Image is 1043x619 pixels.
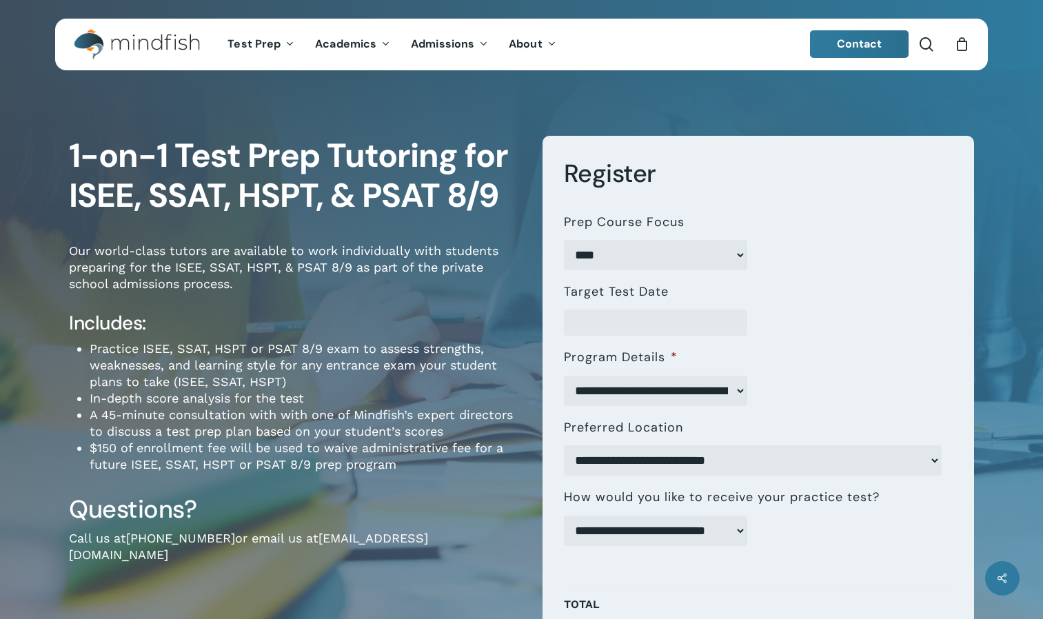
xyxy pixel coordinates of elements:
[69,530,522,582] p: Call us at or email us at
[69,311,522,336] h4: Includes:
[90,390,522,407] li: In-depth score analysis for the test
[564,489,880,505] label: How would you like to receive your practice test?
[90,440,522,473] li: $150 of enrollment fee will be used to waive administrative fee for a future ISEE, SSAT, HSPT or ...
[69,494,522,525] h3: Questions?
[564,214,685,230] label: Prep Course Focus
[90,407,522,440] li: A 45-minute consultation with with one of Mindfish’s expert directors to discuss a test prep plan...
[315,37,376,51] span: Academics
[55,19,988,70] header: Main Menu
[126,531,235,545] a: [PHONE_NUMBER]
[217,19,566,70] nav: Main Menu
[810,30,909,58] a: Contact
[564,158,953,190] h3: Register
[564,284,669,300] label: Target Test Date
[305,39,401,50] a: Academics
[837,37,882,51] span: Contact
[564,420,683,436] label: Preferred Location
[498,39,567,50] a: About
[69,243,522,311] p: Our world-class tutors are available to work individually with students preparing for the ISEE, S...
[69,136,522,216] h1: 1-on-1 Test Prep Tutoring for ISEE, SSAT, HSPT, & PSAT 8/9
[401,39,498,50] a: Admissions
[411,37,474,51] span: Admissions
[509,37,543,51] span: About
[217,39,305,50] a: Test Prep
[564,349,678,365] label: Program Details
[227,37,281,51] span: Test Prep
[90,341,522,390] li: Practice ISEE, SSAT, HSPT or PSAT 8/9 exam to assess strengths, weaknesses, and learning style fo...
